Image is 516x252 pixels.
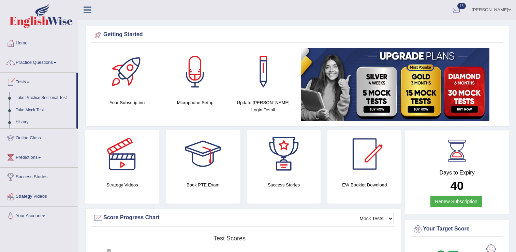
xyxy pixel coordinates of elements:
[0,53,78,70] a: Practice Questions
[0,73,76,90] a: Tests
[213,235,246,242] tspan: Test scores
[247,181,321,188] h4: Success Stories
[301,48,489,121] img: small5.jpg
[85,181,159,188] h4: Strategy Videos
[0,207,78,224] a: Your Account
[165,99,226,106] h4: Microphone Setup
[13,116,76,128] a: History
[166,181,240,188] h4: Book PTE Exam
[457,3,466,9] span: 15
[327,181,401,188] h4: EW Booklet Download
[13,92,76,104] a: Take Practice Sectional Test
[233,99,294,113] h4: Update [PERSON_NAME] Login Detail
[413,224,501,234] div: Your Target Score
[430,196,482,207] a: Renew Subscription
[93,213,394,223] div: Score Progress Chart
[0,168,78,185] a: Success Stories
[0,34,78,51] a: Home
[413,170,501,176] h4: Days to Expiry
[0,129,78,146] a: Online Class
[0,148,78,165] a: Predictions
[0,187,78,204] a: Strategy Videos
[451,179,464,192] b: 40
[97,99,158,106] h4: Your Subscription
[93,30,501,40] div: Getting Started
[13,104,76,116] a: Take Mock Test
